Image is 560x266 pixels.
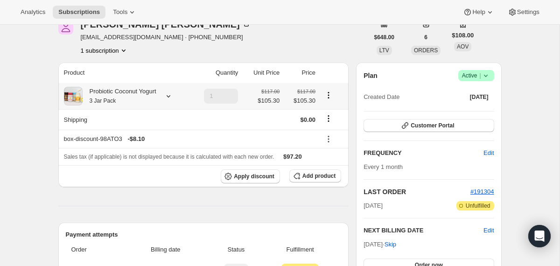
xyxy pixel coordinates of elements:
a: #191304 [470,188,494,195]
span: $648.00 [374,34,394,41]
span: Analytics [21,8,45,16]
span: Help [472,8,485,16]
span: [EMAIL_ADDRESS][DOMAIN_NAME] · [PHONE_NUMBER] [81,33,251,42]
button: Shipping actions [321,113,336,124]
button: [DATE] [464,91,494,104]
small: $117.00 [261,89,280,94]
th: Product [58,63,189,83]
th: Unit Price [241,63,282,83]
h2: NEXT BILLING DATE [364,226,483,235]
button: Skip [379,237,402,252]
span: AOV [457,43,469,50]
span: Add product [302,172,336,180]
button: Edit [483,226,494,235]
h2: FREQUENCY [364,148,483,158]
button: $648.00 [369,31,400,44]
span: $108.00 [452,31,474,40]
div: Open Intercom Messenger [528,225,551,247]
span: | [479,72,481,79]
span: [DATE] [364,201,383,210]
span: Settings [517,8,539,16]
div: Probiotic Coconut Yogurt [83,87,156,105]
span: - $8.10 [127,134,145,144]
span: Skip [385,240,396,249]
button: Product actions [321,90,336,100]
span: Edit [483,148,494,158]
button: Settings [502,6,545,19]
div: box-discount-98ATO3 [64,134,316,144]
span: ORDERS [414,47,438,54]
h2: Plan [364,71,378,80]
span: [DATE] [470,93,489,101]
span: Created Date [364,92,399,102]
span: Status [213,245,259,254]
button: Edit [478,146,499,161]
th: Quantity [189,63,241,83]
button: Analytics [15,6,51,19]
span: Unfulfilled [466,202,490,210]
span: [DATE] · [364,241,396,248]
button: Apply discount [221,169,280,183]
th: Price [282,63,318,83]
button: Help [457,6,500,19]
span: Billing date [124,245,208,254]
button: 6 [419,31,433,44]
span: Every 1 month [364,163,403,170]
button: Subscriptions [53,6,105,19]
span: 6 [424,34,427,41]
span: $105.30 [285,96,315,105]
span: Sales tax (if applicable) is not displayed because it is calculated with each new order. [64,154,274,160]
h2: Payment attempts [66,230,342,239]
span: Fulfillment [265,245,336,254]
button: Add product [289,169,341,182]
th: Shipping [58,109,189,130]
button: Customer Portal [364,119,494,132]
span: LTV [379,47,389,54]
span: Tools [113,8,127,16]
span: Apply discount [234,173,274,180]
div: [PERSON_NAME] [PERSON_NAME] [81,20,251,29]
span: Customer Portal [411,122,454,129]
span: Ana Sabatini [58,20,73,35]
span: $105.30 [258,96,280,105]
h2: LAST ORDER [364,187,470,196]
span: Subscriptions [58,8,100,16]
span: $97.20 [283,153,302,160]
span: Active [462,71,490,80]
th: Order [66,239,121,260]
button: Product actions [81,46,128,55]
img: product img [64,87,83,105]
span: $0.00 [300,116,315,123]
small: $117.00 [297,89,315,94]
button: Tools [107,6,142,19]
small: 3 Jar Pack [90,98,116,104]
button: #191304 [470,187,494,196]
